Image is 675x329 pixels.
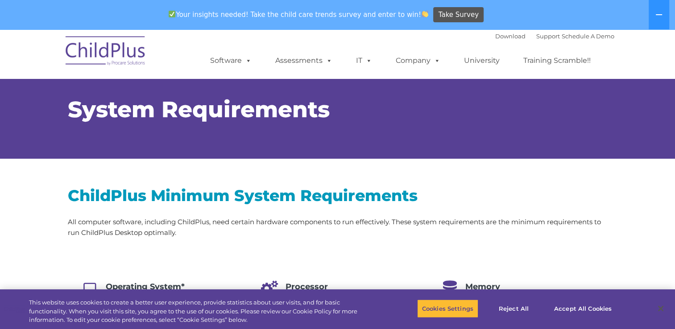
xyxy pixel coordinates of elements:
img: ✅ [169,11,175,17]
span: Processor [286,282,328,292]
font: | [495,33,614,40]
button: Accept All Cookies [549,299,617,318]
a: University [455,52,509,70]
a: Assessments [266,52,341,70]
span: Memory [465,282,500,292]
h4: Operating System* [106,280,235,293]
span: System Requirements [68,96,330,123]
span: Take Survey [439,7,479,23]
a: Training Scramble!! [514,52,600,70]
img: ChildPlus by Procare Solutions [61,30,150,74]
a: Download [495,33,526,40]
button: Cookies Settings [417,299,478,318]
a: IT [347,52,381,70]
span: Last name [270,52,297,58]
span: Phone number [270,88,308,95]
p: All computer software, including ChildPlus, need certain hardware components to run effectively. ... [68,217,608,238]
img: 👏 [422,11,428,17]
a: Support [536,33,560,40]
button: Close [651,299,671,318]
a: Take Survey [433,7,484,23]
a: Schedule A Demo [562,33,614,40]
a: Company [387,52,449,70]
button: Reject All [486,299,542,318]
a: Software [201,52,261,70]
h2: ChildPlus Minimum System Requirements [68,185,608,206]
div: This website uses cookies to create a better user experience, provide statistics about user visit... [29,298,371,325]
span: Your insights needed! Take the child care trends survey and enter to win! [165,6,432,23]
